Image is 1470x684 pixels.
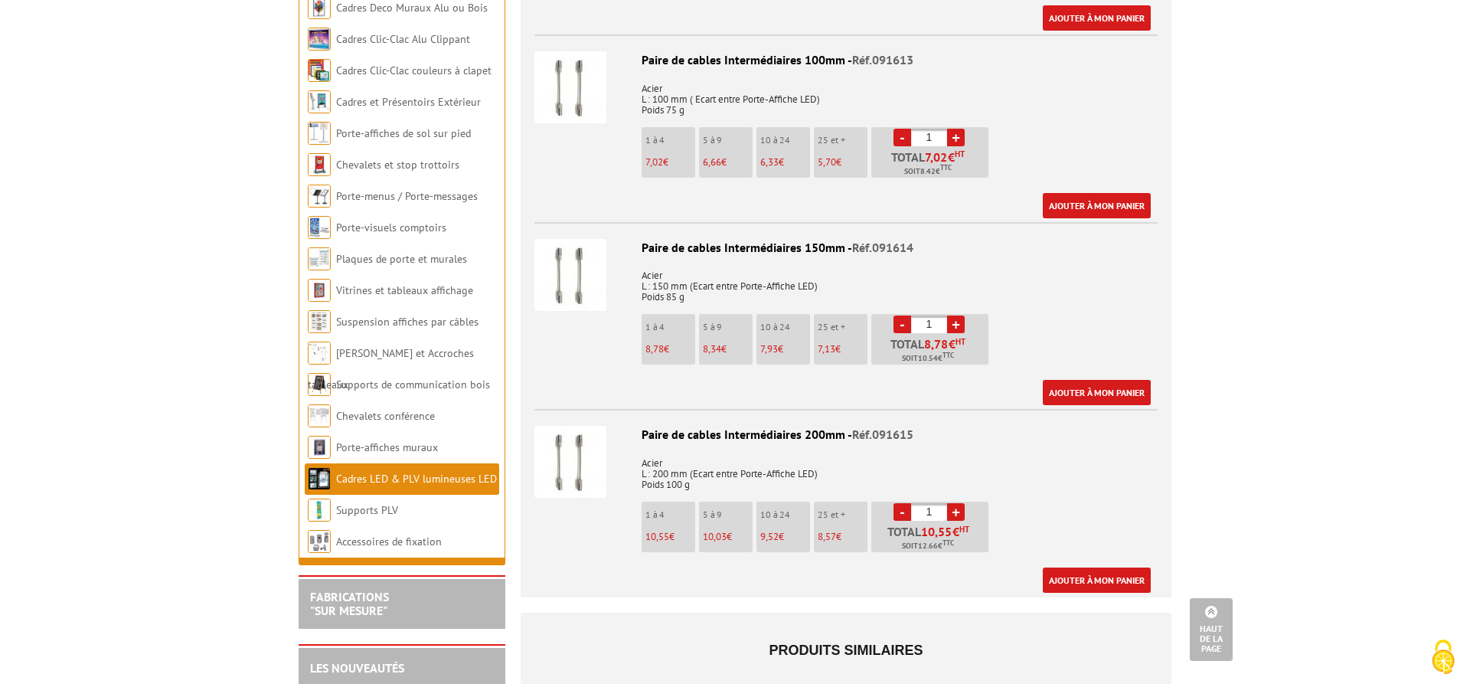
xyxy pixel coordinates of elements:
[534,447,1158,490] p: Acier L : 200 mm (Ecart entre Porte-Affiche LED) Poids 100 g
[902,540,954,552] span: Soit €
[534,239,606,311] img: Paire de cables Intermédiaires 150mm
[534,426,606,498] img: Paire de cables Intermédiaires 200mm
[924,338,949,350] span: 8,78
[760,532,810,542] p: €
[310,660,404,676] a: LES NOUVEAUTÉS
[308,216,331,239] img: Porte-visuels comptoirs
[336,221,446,234] a: Porte-visuels comptoirs
[959,524,969,535] sup: HT
[534,51,1158,69] div: Paire de cables Intermédiaires 100mm -
[703,344,753,355] p: €
[336,315,479,329] a: Suspension affiches par câbles
[875,525,988,552] p: Total
[918,352,938,365] span: 10.54
[760,342,778,355] span: 7,93
[308,467,331,490] img: Cadres LED & PLV lumineuses LED
[336,440,438,454] a: Porte-affiches muraux
[534,73,1158,116] p: Acier L : 100 mm ( Ecart entre Porte-Affiche LED) Poids 75 g
[645,530,669,543] span: 10,55
[703,322,753,332] p: 5 à 9
[310,589,389,618] a: FABRICATIONS"Sur Mesure"
[645,322,695,332] p: 1 à 4
[940,163,952,172] sup: TTC
[925,151,965,163] span: €
[760,509,810,520] p: 10 à 24
[1043,5,1151,31] a: Ajouter à mon panier
[703,342,721,355] span: 8,34
[942,538,954,547] sup: TTC
[769,643,923,658] span: Produits similaires
[925,151,948,163] span: 7,02
[308,247,331,270] img: Plaques de porte et murales
[336,503,398,517] a: Supports PLV
[921,525,969,538] span: €
[920,165,936,178] span: 8.42
[645,532,695,542] p: €
[947,316,965,333] a: +
[1043,380,1151,405] a: Ajouter à mon panier
[308,342,331,365] img: Cimaises et Accroches tableaux
[955,336,965,347] sup: HT
[534,51,606,123] img: Paire de cables Intermédiaires 100mm
[336,126,471,140] a: Porte-affiches de sol sur pied
[308,499,331,522] img: Supports PLV
[645,344,695,355] p: €
[818,322,867,332] p: 25 et +
[645,155,663,169] span: 7,02
[760,530,779,543] span: 9,52
[893,316,911,333] a: -
[308,90,331,113] img: Cadres et Présentoirs Extérieur
[336,189,478,203] a: Porte-menus / Porte-messages
[852,240,913,255] span: Réf.091614
[703,155,721,169] span: 6,66
[921,525,952,538] span: 10,55
[760,155,779,169] span: 6,33
[852,427,913,442] span: Réf.091615
[336,409,435,423] a: Chevalets conférence
[818,135,867,146] p: 25 et +
[1424,638,1462,676] img: Cookies (fenêtre modale)
[645,509,695,520] p: 1 à 4
[818,532,867,542] p: €
[336,252,467,266] a: Plaques de porte et murales
[308,28,331,51] img: Cadres Clic-Clac Alu Clippant
[534,260,1158,303] p: Acier L : 150 mm (Ecart entre Porte-Affiche LED) Poids 85 g
[818,157,867,168] p: €
[308,404,331,427] img: Chevalets conférence
[703,157,753,168] p: €
[1416,632,1470,684] button: Cookies (fenêtre modale)
[893,503,911,521] a: -
[534,239,1158,257] div: Paire de cables Intermédiaires 150mm -
[818,155,836,169] span: 5,70
[875,338,988,365] p: Total
[336,1,488,15] a: Cadres Deco Muraux Alu ou Bois
[947,129,965,146] a: +
[308,59,331,82] img: Cadres Clic-Clac couleurs à clapet
[645,157,695,168] p: €
[308,530,331,553] img: Accessoires de fixation
[875,151,988,178] p: Total
[902,352,954,365] span: Soit €
[924,338,965,350] span: €
[703,532,753,542] p: €
[1043,568,1151,593] a: Ajouter à mon panier
[760,344,810,355] p: €
[818,509,867,520] p: 25 et +
[947,503,965,521] a: +
[308,436,331,459] img: Porte-affiches muraux
[336,378,490,391] a: Supports de communication bois
[308,310,331,333] img: Suspension affiches par câbles
[760,135,810,146] p: 10 à 24
[703,530,727,543] span: 10,03
[336,535,442,548] a: Accessoires de fixation
[645,135,695,146] p: 1 à 4
[308,153,331,176] img: Chevalets et stop trottoirs
[955,149,965,159] sup: HT
[308,279,331,302] img: Vitrines et tableaux affichage
[645,342,664,355] span: 8,78
[904,165,952,178] span: Soit €
[534,426,1158,443] div: Paire de cables Intermédiaires 200mm -
[336,64,492,77] a: Cadres Clic-Clac couleurs à clapet
[1190,598,1233,661] a: Haut de la page
[336,283,473,297] a: Vitrines et tableaux affichage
